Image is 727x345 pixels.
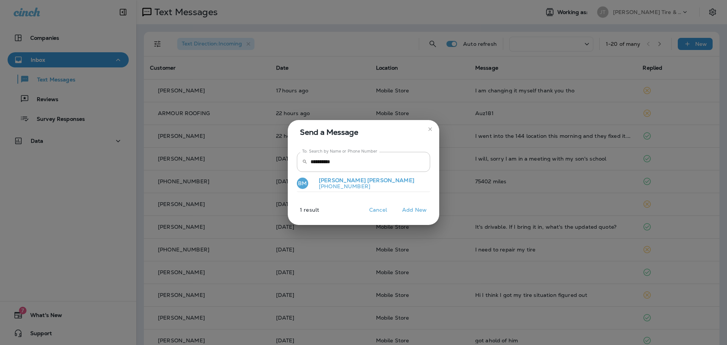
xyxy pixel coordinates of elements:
div: BM [297,178,308,189]
span: [PERSON_NAME] [367,177,414,184]
button: close [424,123,436,135]
span: Send a Message [300,126,430,138]
button: Cancel [364,204,392,216]
button: Add New [398,204,431,216]
span: [PERSON_NAME] [319,177,366,184]
label: To: Search by Name or Phone Number [302,148,378,154]
p: [PHONE_NUMBER] [313,183,414,189]
p: 1 result [285,207,319,219]
button: BM[PERSON_NAME] [PERSON_NAME][PHONE_NUMBER] [297,175,430,192]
